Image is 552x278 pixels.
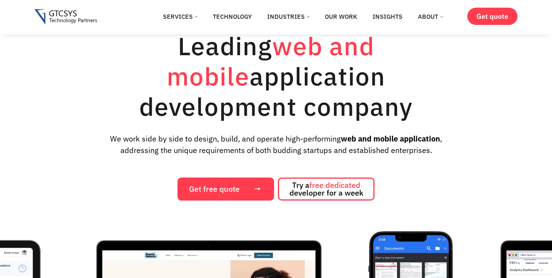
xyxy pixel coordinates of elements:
a: Technology [207,8,258,25]
a: Get quote [467,8,517,25]
img: Gtcsys logo [34,9,97,25]
span: Get free quote [189,185,240,193]
a: Try afree dedicated developer for a week [278,178,375,201]
h1: Leading application development company [103,31,449,122]
strong: web and mobile application [341,133,440,144]
a: Industries [261,8,315,25]
p: We work side by side to design, build, and operate high-performing , addressing the unique requir... [97,133,455,156]
a: About [412,8,449,25]
a: Insights [367,8,408,25]
a: Our Work [319,8,363,25]
a: Services [157,8,203,25]
span: free dedicated [309,180,360,190]
span: Try a developer for a week [289,181,363,197]
span: web and mobile [167,30,375,92]
a: Get free quote [177,178,274,201]
span: Get quote [476,12,508,20]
